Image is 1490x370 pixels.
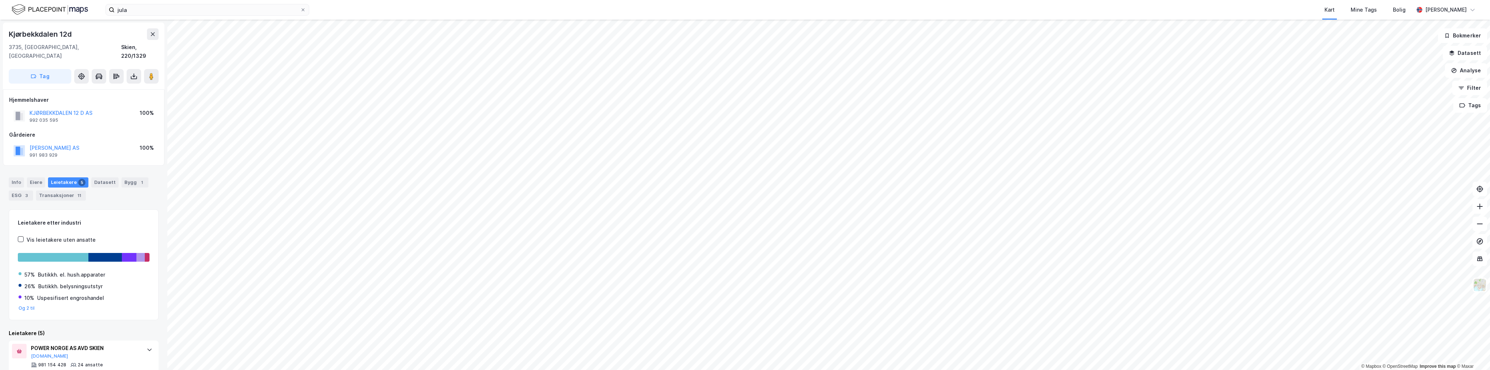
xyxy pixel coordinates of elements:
[27,177,45,188] div: Eiere
[1438,28,1487,43] button: Bokmerker
[19,305,35,311] button: Og 2 til
[12,3,88,16] img: logo.f888ab2527a4732fd821a326f86c7f29.svg
[1420,364,1456,369] a: Improve this map
[38,270,105,279] div: Butikkh. el. hush.apparater
[1454,335,1490,370] iframe: Chat Widget
[38,282,103,291] div: Butikkh. belysningsutstyr
[9,190,33,201] div: ESG
[18,218,150,227] div: Leietakere etter industri
[1453,98,1487,113] button: Tags
[24,294,34,302] div: 10%
[76,192,83,199] div: 11
[121,43,159,60] div: Skien, 220/1329
[38,362,66,368] div: 981 154 428
[29,152,57,158] div: 991 983 929
[78,362,103,368] div: 24 ansatte
[115,4,300,15] input: Søk på adresse, matrikkel, gårdeiere, leietakere eller personer
[140,144,154,152] div: 100%
[31,353,68,359] button: [DOMAIN_NAME]
[9,28,73,40] div: Kjørbekkdalen 12d
[9,69,71,84] button: Tag
[1351,5,1377,14] div: Mine Tags
[1361,364,1381,369] a: Mapbox
[36,190,86,201] div: Transaksjoner
[1454,335,1490,370] div: Kontrollprogram for chat
[24,282,35,291] div: 26%
[31,344,139,353] div: POWER NORGE AS AVD SKIEN
[1383,364,1418,369] a: OpenStreetMap
[78,179,85,186] div: 5
[1452,81,1487,95] button: Filter
[1473,278,1487,292] img: Z
[91,177,119,188] div: Datasett
[37,294,104,302] div: Uspesifisert engroshandel
[48,177,88,188] div: Leietakere
[1443,46,1487,60] button: Datasett
[27,236,96,244] div: Vis leietakere uten ansatte
[140,109,154,117] div: 100%
[138,179,146,186] div: 1
[23,192,30,199] div: 3
[1393,5,1406,14] div: Bolig
[29,117,58,123] div: 992 035 595
[9,96,158,104] div: Hjemmelshaver
[121,177,148,188] div: Bygg
[1324,5,1335,14] div: Kart
[9,329,159,338] div: Leietakere (5)
[9,130,158,139] div: Gårdeiere
[1425,5,1467,14] div: [PERSON_NAME]
[9,177,24,188] div: Info
[1445,63,1487,78] button: Analyse
[24,270,35,279] div: 57%
[9,43,121,60] div: 3735, [GEOGRAPHIC_DATA], [GEOGRAPHIC_DATA]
